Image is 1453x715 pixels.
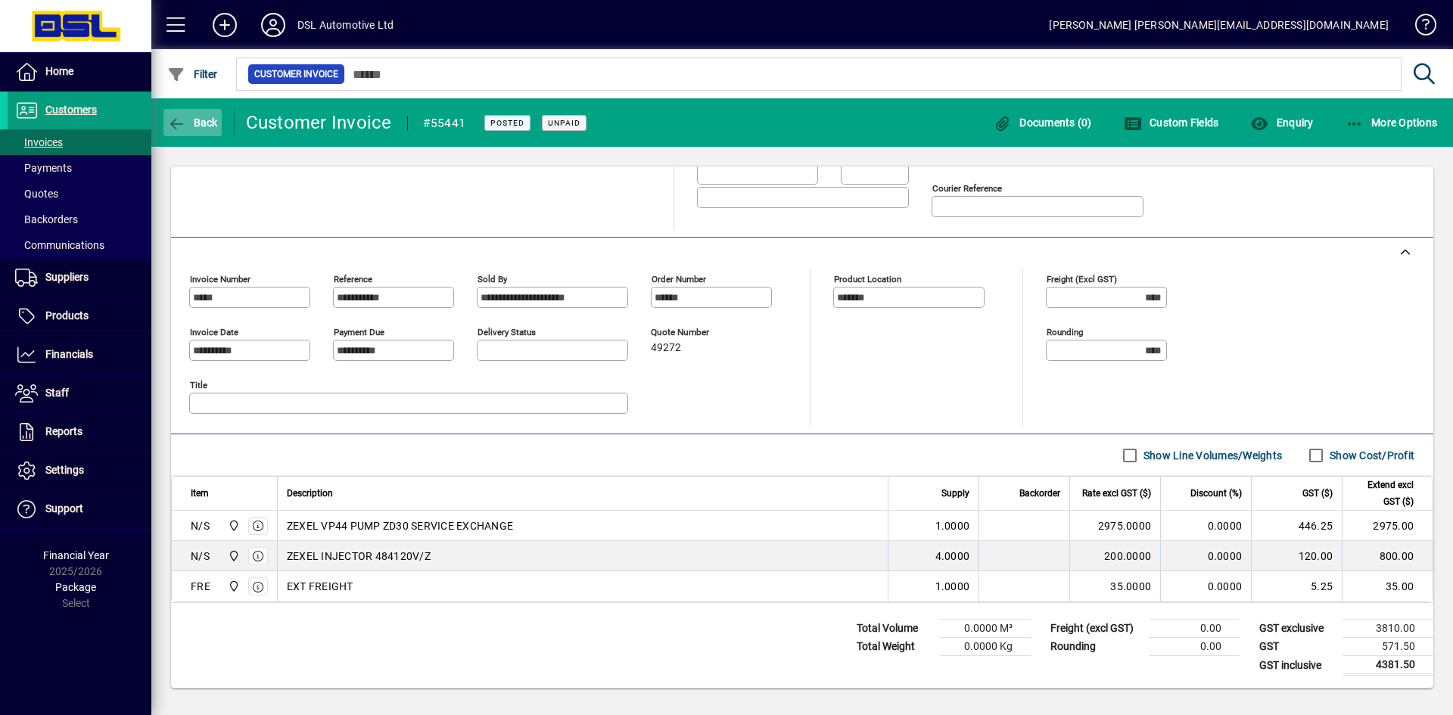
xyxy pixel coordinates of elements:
[45,309,89,322] span: Products
[1302,485,1333,502] span: GST ($)
[834,274,901,284] mat-label: Product location
[1049,13,1389,37] div: [PERSON_NAME] [PERSON_NAME][EMAIL_ADDRESS][DOMAIN_NAME]
[254,67,338,82] span: Customer Invoice
[224,578,241,595] span: Central
[1252,620,1343,638] td: GST exclusive
[15,136,63,148] span: Invoices
[8,232,151,258] a: Communications
[8,129,151,155] a: Invoices
[1120,109,1223,136] button: Custom Fields
[1343,620,1433,638] td: 3810.00
[45,464,84,476] span: Settings
[45,65,73,77] span: Home
[45,348,93,360] span: Financials
[163,61,222,88] button: Filter
[43,549,109,561] span: Financial Year
[15,213,78,225] span: Backorders
[1346,117,1438,129] span: More Options
[1251,541,1342,571] td: 120.00
[191,579,210,594] div: FRE
[1047,274,1117,284] mat-label: Freight (excl GST)
[15,239,104,251] span: Communications
[45,387,69,399] span: Staff
[935,518,970,533] span: 1.0000
[8,490,151,528] a: Support
[1352,477,1414,510] span: Extend excl GST ($)
[935,549,970,564] span: 4.0000
[1252,656,1343,675] td: GST inclusive
[990,109,1096,136] button: Documents (0)
[1251,511,1342,541] td: 446.25
[1079,518,1151,533] div: 2975.0000
[1079,579,1151,594] div: 35.0000
[940,620,1031,638] td: 0.0000 M³
[1404,3,1434,52] a: Knowledge Base
[1342,109,1442,136] button: More Options
[8,207,151,232] a: Backorders
[1019,485,1060,502] span: Backorder
[994,117,1092,129] span: Documents (0)
[478,274,507,284] mat-label: Sold by
[167,68,218,80] span: Filter
[1327,448,1414,463] label: Show Cost/Profit
[246,110,392,135] div: Customer Invoice
[163,109,222,136] button: Back
[932,183,1002,194] mat-label: Courier Reference
[1140,448,1282,463] label: Show Line Volumes/Weights
[15,162,72,174] span: Payments
[151,109,235,136] app-page-header-button: Back
[423,111,466,135] div: #55441
[297,13,394,37] div: DSL Automotive Ltd
[478,327,536,337] mat-label: Delivery status
[45,502,83,514] span: Support
[1160,541,1251,571] td: 0.0000
[191,485,209,502] span: Item
[287,518,513,533] span: ZEXEL VP44 PUMP ZD30 SERVICE EXCHANGE
[201,11,249,39] button: Add
[190,380,207,390] mat-label: Title
[45,104,97,116] span: Customers
[15,188,58,200] span: Quotes
[224,548,241,564] span: Central
[190,274,250,284] mat-label: Invoice number
[287,549,431,564] span: ZEXEL INJECTOR 484120V/Z
[249,11,297,39] button: Profile
[652,274,706,284] mat-label: Order number
[190,327,238,337] mat-label: Invoice date
[167,117,218,129] span: Back
[8,336,151,374] a: Financials
[8,413,151,451] a: Reports
[1149,620,1240,638] td: 0.00
[548,118,580,128] span: Unpaid
[224,518,241,534] span: Central
[45,271,89,283] span: Suppliers
[940,638,1031,656] td: 0.0000 Kg
[935,579,970,594] span: 1.0000
[1190,485,1242,502] span: Discount (%)
[1079,549,1151,564] div: 200.0000
[1343,656,1433,675] td: 4381.50
[1246,109,1317,136] button: Enquiry
[1251,571,1342,602] td: 5.25
[651,328,742,337] span: Quote number
[8,155,151,181] a: Payments
[1342,541,1433,571] td: 800.00
[8,452,151,490] a: Settings
[1047,327,1083,337] mat-label: Rounding
[1342,571,1433,602] td: 35.00
[849,620,940,638] td: Total Volume
[287,485,333,502] span: Description
[1160,571,1251,602] td: 0.0000
[8,53,151,91] a: Home
[1342,511,1433,541] td: 2975.00
[8,297,151,335] a: Products
[334,274,372,284] mat-label: Reference
[191,549,210,564] div: N/S
[1160,511,1251,541] td: 0.0000
[287,579,353,594] span: EXT FREIGHT
[1252,638,1343,656] td: GST
[651,342,681,354] span: 49272
[490,118,524,128] span: Posted
[1043,620,1149,638] td: Freight (excl GST)
[941,485,969,502] span: Supply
